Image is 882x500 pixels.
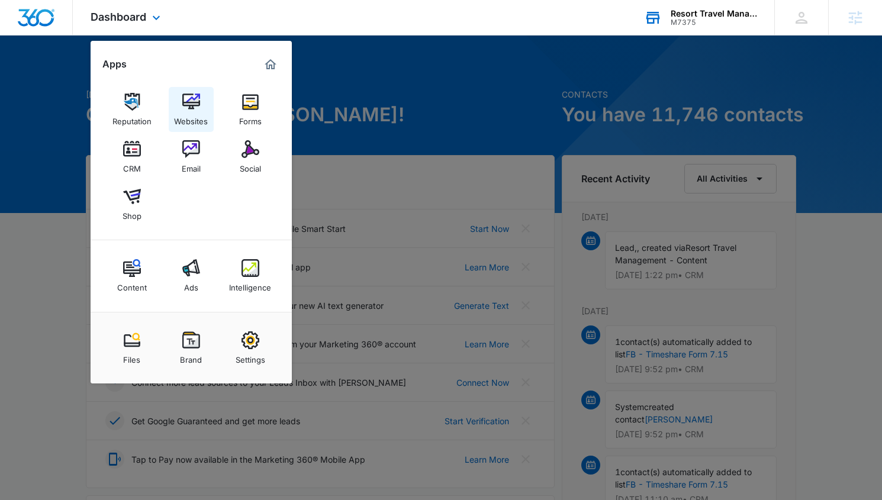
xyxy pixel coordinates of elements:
a: Files [110,325,154,370]
a: CRM [110,134,154,179]
a: Brand [169,325,214,370]
a: Settings [228,325,273,370]
div: Websites [174,111,208,126]
a: Forms [228,87,273,132]
a: Websites [169,87,214,132]
a: Email [169,134,214,179]
div: account id [671,18,757,27]
a: Reputation [110,87,154,132]
a: Ads [169,253,214,298]
div: Shop [123,205,141,221]
a: Marketing 360® Dashboard [261,55,280,74]
div: Forms [239,111,262,126]
div: Settings [236,349,265,364]
div: Intelligence [229,277,271,292]
div: CRM [123,158,141,173]
h2: Apps [102,59,127,70]
div: Brand [180,349,202,364]
div: Content [117,277,147,292]
div: Social [240,158,261,173]
div: Reputation [112,111,152,126]
a: Shop [110,182,154,227]
a: Content [110,253,154,298]
a: Social [228,134,273,179]
div: account name [671,9,757,18]
div: Ads [184,277,198,292]
a: Intelligence [228,253,273,298]
span: Dashboard [91,11,146,23]
div: Files [123,349,140,364]
div: Email [182,158,201,173]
